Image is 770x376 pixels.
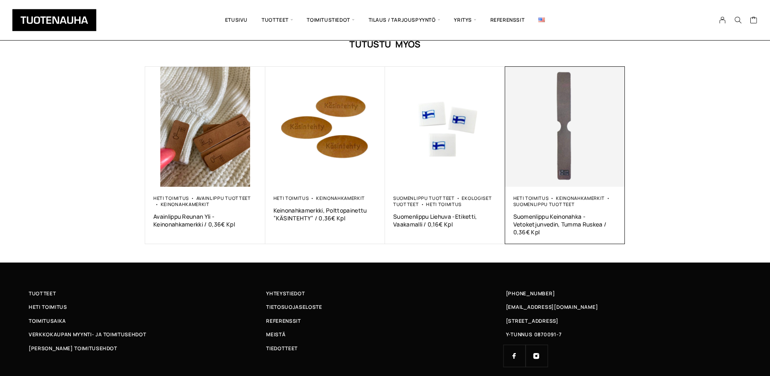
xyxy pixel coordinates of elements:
span: Tietosuojaseloste [266,303,322,311]
a: Keinonahkamerkit [316,195,365,201]
a: Tuotteet [29,289,266,298]
a: Heti toimitus [273,195,309,201]
span: [STREET_ADDRESS] [506,317,558,325]
a: Meistä [266,330,503,339]
span: Yritys [447,6,483,34]
span: Toimitusaika [29,317,66,325]
a: Avainlippu Reunan Yli -Keinonahkamerkki / 0,36€ Kpl [153,213,257,228]
span: Verkkokaupan myynti- ja toimitusehdot [29,330,146,339]
a: Keinonahkamerkki, Polttopainettu ”KÄSINTEHTY” / 0,36€ Kpl [273,206,377,222]
a: Toimitusaika [29,317,266,325]
span: Tuotteet [255,6,300,34]
a: My Account [715,16,731,24]
a: Suomenlippu Liehuva -Etiketti, Vaakamalli / 0,16€ Kpl [393,213,497,228]
span: Referenssit [266,317,301,325]
a: Avainlippu tuotteet [196,195,251,201]
span: Tiedotteet [266,344,298,353]
span: [PERSON_NAME] toimitusehdot [29,344,117,353]
a: [PHONE_NUMBER] [506,289,555,298]
a: [EMAIL_ADDRESS][DOMAIN_NAME] [506,303,598,311]
a: Ekologiset tuotteet [393,195,492,207]
a: Tietosuojaseloste [266,303,503,311]
a: Etusivu [218,6,255,34]
img: Tuotenauha Oy [12,9,96,31]
a: Referenssit [483,6,532,34]
a: Cart [750,16,758,26]
a: Heti toimitus [426,201,462,207]
a: Tiedotteet [266,344,503,353]
a: Yhteystiedot [266,289,503,298]
span: Tuotteet [29,289,56,298]
span: Y-TUNNUS 0870091-7 [506,330,562,339]
a: [PERSON_NAME] toimitusehdot [29,344,266,353]
a: Heti toimitus [29,303,266,311]
div: Tutustu myös [145,38,625,50]
a: Referenssit [266,317,503,325]
a: Keinonahkamerkit [556,195,605,201]
a: Suomenlippu tuotteet [513,201,575,207]
a: Heti toimitus [153,195,189,201]
a: Suomenlippu tuotteet [393,195,455,201]
span: Tilaus / Tarjouspyyntö [362,6,447,34]
span: Meistä [266,330,285,339]
img: English [538,18,545,22]
a: Facebook [503,345,526,367]
span: Yhteystiedot [266,289,305,298]
span: Toimitustiedot [300,6,361,34]
button: Search [730,16,746,24]
a: Instagram [526,345,548,367]
a: Suomenlippu Keinonahka -Vetoketjunvedin, Tumma Ruskea / 0,36€ Kpl [513,213,617,236]
a: Heti toimitus [513,195,549,201]
span: Heti toimitus [29,303,67,311]
a: Keinonahkamerkit [161,201,210,207]
a: Verkkokaupan myynti- ja toimitusehdot [29,330,266,339]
